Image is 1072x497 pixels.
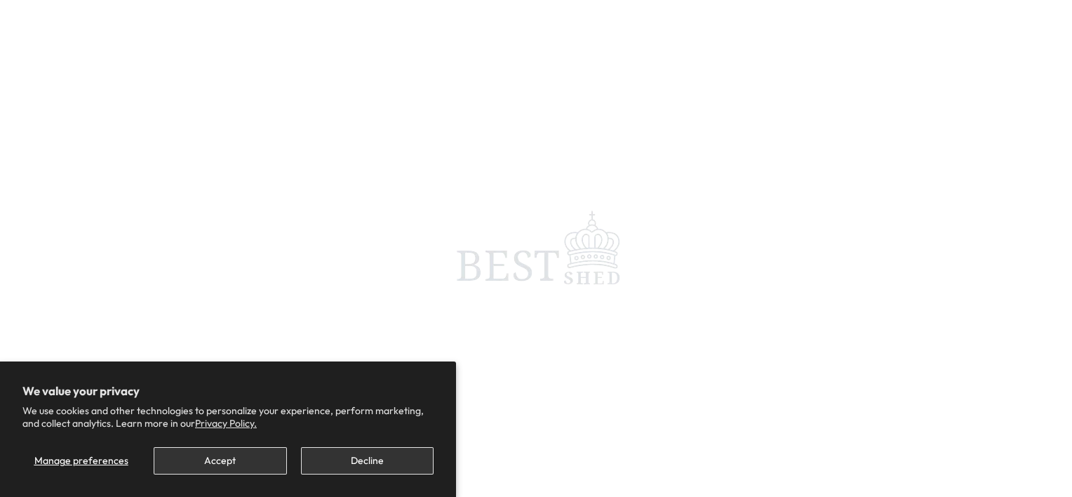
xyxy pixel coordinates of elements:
[22,384,434,398] h2: We value your privacy
[34,454,128,467] span: Manage preferences
[22,404,434,430] p: We use cookies and other technologies to personalize your experience, perform marketing, and coll...
[301,447,434,475] button: Decline
[154,447,286,475] button: Accept
[195,417,257,430] a: Privacy Policy.
[22,447,140,475] button: Manage preferences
